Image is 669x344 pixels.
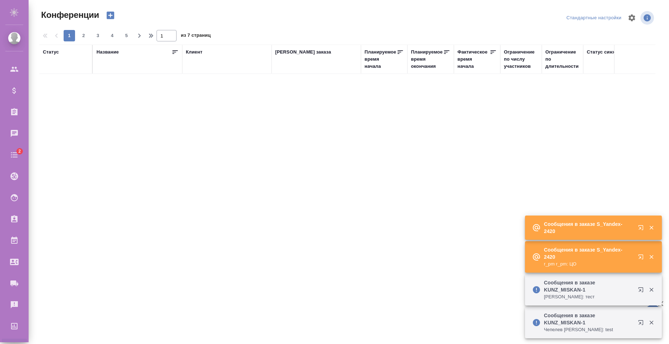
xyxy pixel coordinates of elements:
span: Посмотреть информацию [640,11,655,25]
button: 4 [106,30,118,41]
button: Создать [102,9,119,21]
button: Закрыть [644,254,659,260]
div: Фактическое время начала [457,49,490,70]
span: 4 [106,32,118,39]
button: Открыть в новой вкладке [634,315,651,333]
p: r_pm r_pm: ЦО [544,260,633,268]
p: Сообщения в заказе KUNZ_MISKAN-1 [544,312,633,326]
button: Закрыть [644,287,659,293]
button: Открыть в новой вкладке [634,221,651,238]
a: 2 [2,146,27,164]
div: Статус синхронизации [587,49,640,56]
button: 3 [92,30,104,41]
span: 5 [121,32,132,39]
button: Открыть в новой вкладке [634,283,651,300]
p: Сообщения в заказе S_Yandex-2420 [544,221,633,235]
button: Закрыть [644,224,659,231]
div: Клиент [186,49,202,56]
div: Планируемое время окончания [411,49,443,70]
p: [PERSON_NAME]: тест [544,293,633,300]
div: [PERSON_NAME] заказа [275,49,331,56]
span: 2 [14,148,25,155]
button: 5 [121,30,132,41]
div: split button [565,12,623,24]
span: из 7 страниц [181,31,211,41]
div: Ограничение по длительности [545,49,580,70]
div: Статус [43,49,59,56]
div: Ограничение по числу участников [504,49,538,70]
span: Конференции [39,9,99,21]
button: Закрыть [644,319,659,326]
p: Сообщения в заказе S_Yandex-2420 [544,246,633,260]
p: Чепелев [PERSON_NAME]: test [544,326,633,333]
button: 2 [78,30,89,41]
span: Настроить таблицу [623,9,640,26]
div: Планируемое время начала [365,49,397,70]
p: Сообщения в заказе KUNZ_MISKAN-1 [544,279,633,293]
span: 2 [78,32,89,39]
div: Название [96,49,119,56]
button: Открыть в новой вкладке [634,250,651,267]
span: 3 [92,32,104,39]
